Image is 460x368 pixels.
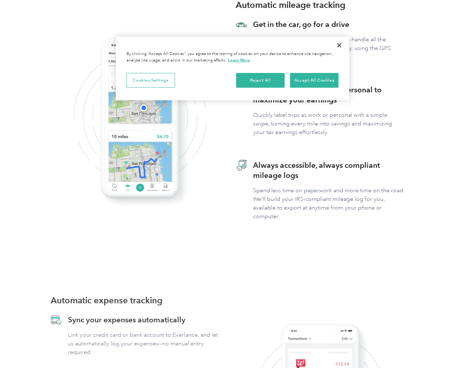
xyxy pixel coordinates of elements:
div: By clicking “Accept All Cookies”, you agree to the storing of cookies on your device to enhance s... [126,51,339,64]
button: Reject All [236,73,285,88]
button: Cookies Settings [126,73,175,88]
h3: Sync your expenses automatically [68,315,220,325]
h3: Automatic expense tracking [51,294,162,307]
h3: Always accessible, always compliant mileage logs [253,160,405,180]
button: Close [331,37,347,53]
p: Quickly label trips as work or personal with a simple swipe, turning every mile into savings and ... [253,111,405,137]
p: Spend less time on paperwork and more time on the road. We'll build your IRS-compliant mileage lo... [253,186,405,221]
div: Privacy [116,37,349,100]
div: Cookie banner [116,37,349,100]
img: Everlance top mileage tracking app [89,27,190,208]
button: Accept All Cookies [290,73,339,88]
p: With Everlance, simply drive while we handle all the mileage tracking for you automatically, usin... [253,35,405,61]
a: More information about your privacy, opens in a new tab [228,57,250,63]
p: Link your credit card or bank account to Everlance, and let us automatically log your expenses—no... [68,331,220,356]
